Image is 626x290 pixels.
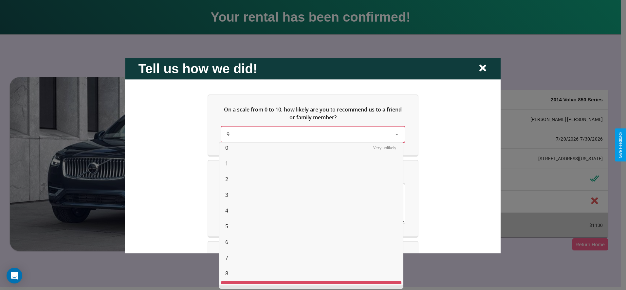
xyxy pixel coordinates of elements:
[225,238,228,246] span: 6
[225,160,228,167] span: 1
[221,156,401,171] div: 1
[225,207,228,214] span: 4
[208,95,418,155] div: On a scale from 0 to 10, how likely are you to recommend us to a friend or family member?
[221,203,401,218] div: 4
[221,140,401,156] div: 0
[225,222,228,230] span: 5
[221,265,401,281] div: 8
[7,268,22,283] div: Open Intercom Messenger
[221,126,405,142] div: On a scale from 0 to 10, how likely are you to recommend us to a friend or family member?
[225,191,228,199] span: 3
[227,130,230,138] span: 9
[221,105,405,121] h5: On a scale from 0 to 10, how likely are you to recommend us to a friend or family member?
[221,171,401,187] div: 2
[221,234,401,250] div: 6
[221,187,401,203] div: 3
[373,145,396,150] span: Very unlikely
[225,254,228,262] span: 7
[138,61,257,76] h2: Tell us how we did!
[221,250,401,265] div: 7
[221,218,401,234] div: 5
[225,144,228,152] span: 0
[225,175,228,183] span: 2
[224,106,403,121] span: On a scale from 0 to 10, how likely are you to recommend us to a friend or family member?
[225,269,228,277] span: 8
[618,132,623,158] div: Give Feedback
